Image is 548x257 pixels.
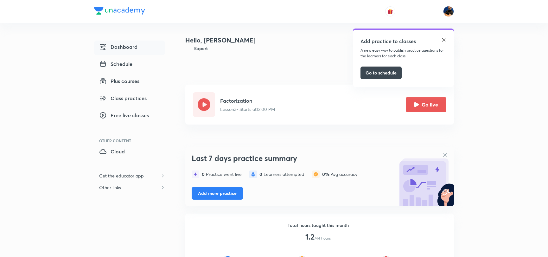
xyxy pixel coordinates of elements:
[249,170,257,178] img: statistics
[185,35,256,45] h4: Hello, [PERSON_NAME]
[99,94,147,102] span: Class practices
[387,9,393,14] img: avatar
[194,45,208,52] h6: Expert
[94,41,165,55] a: Dashboard
[99,139,165,143] div: Other Content
[94,145,165,160] a: Cloud
[192,170,199,178] img: statistics
[94,7,145,16] a: Company Logo
[441,37,446,42] img: close
[443,6,454,17] img: Saral Nashier
[94,109,165,124] a: Free live classes
[385,6,395,16] button: avatar
[192,154,394,163] h3: Last 7 days practice summary
[360,67,402,79] button: Go to schedule
[99,43,137,51] span: Dashboard
[94,182,126,193] h6: Other links
[202,171,206,177] span: 0
[322,171,331,177] span: 0%
[259,172,304,177] div: Learners attempted
[99,112,149,119] span: Free live classes
[99,60,132,68] span: Schedule
[360,48,446,59] p: A new easy way to publish practice questions for the learners for each class.
[192,187,243,200] button: Add more practice
[220,97,275,105] h5: Factorization
[312,170,320,178] img: statistics
[406,97,446,112] button: Go live
[492,232,541,250] iframe: Help widget launcher
[360,37,416,45] h5: Add practice to classes
[288,222,349,228] h6: Total hours taught this month
[94,75,165,89] a: Plus courses
[99,77,139,85] span: Plus courses
[94,58,165,72] a: Schedule
[94,7,145,15] img: Company Logo
[397,149,454,206] img: bg
[94,92,165,106] a: Class practices
[94,170,149,182] h6: Get the educator app
[202,172,242,177] div: Practice went live
[259,171,264,177] span: 0
[305,232,315,241] h3: 1.2
[315,235,331,241] p: /44 hours
[220,106,275,112] p: Lesson 3 • Starts at 12:00 PM
[185,45,192,52] img: Badge
[322,172,357,177] div: Avg accuracy
[99,148,125,155] span: Cloud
